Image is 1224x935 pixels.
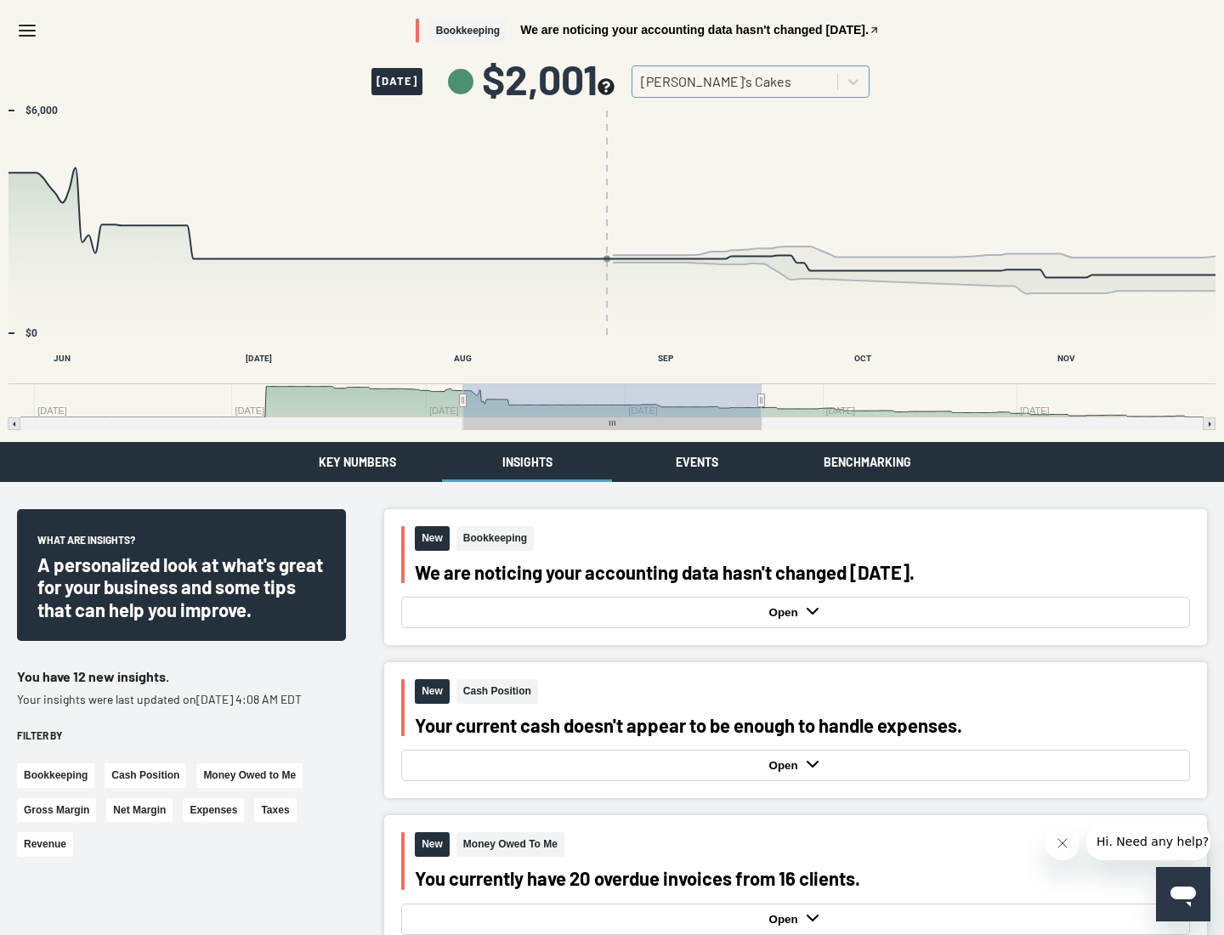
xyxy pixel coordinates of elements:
[17,668,169,684] span: You have 12 new insights.
[17,763,94,788] button: Bookkeeping
[272,442,442,482] button: Key Numbers
[17,728,346,743] div: Filter by
[371,68,422,95] span: [DATE]
[454,354,472,363] text: AUG
[17,798,96,823] button: Gross Margin
[183,798,244,823] button: Expenses
[415,867,1190,889] div: You currently have 20 overdue invoices from 16 clients.
[1045,826,1079,860] iframe: Close message
[415,679,450,704] span: New
[17,20,37,41] svg: Menu
[54,354,71,363] text: JUN
[25,327,37,339] text: $0
[1057,354,1075,363] text: NOV
[254,798,296,823] button: Taxes
[106,798,173,823] button: Net Margin
[415,561,1190,583] div: We are noticing your accounting data hasn't changed [DATE].
[415,714,1190,736] div: Your current cash doesn't appear to be enough to handle expenses.
[1086,823,1210,860] iframe: Message from company
[658,354,674,363] text: SEP
[384,662,1207,798] button: NewCash PositionYour current cash doesn't appear to be enough to handle expenses.Open
[416,19,880,43] button: BookkeepingWe are noticing your accounting data hasn't changed [DATE].
[769,759,802,772] strong: Open
[384,509,1207,645] button: NewBookkeepingWe are noticing your accounting data hasn't changed [DATE].Open
[854,354,871,363] text: OCT
[1156,867,1210,921] iframe: Button to launch messaging window
[482,59,615,99] span: $2,001
[769,606,802,619] strong: Open
[598,78,615,98] button: see more about your cashflow projection
[415,832,450,857] span: New
[456,679,538,704] span: Cash Position
[196,763,303,788] button: Money Owed to Me
[612,442,782,482] button: Events
[520,24,869,36] span: We are noticing your accounting data hasn't changed [DATE].
[25,105,58,116] text: $6,000
[415,526,450,551] span: New
[37,553,326,620] div: A personalized look at what's great for your business and some tips that can help you improve.
[456,526,534,551] span: Bookkeeping
[17,832,73,857] button: Revenue
[442,442,612,482] button: Insights
[105,763,186,788] button: Cash Position
[246,354,272,363] text: [DATE]
[782,442,952,482] button: Benchmarking
[456,832,564,857] span: Money Owed To Me
[429,19,507,43] span: Bookkeeping
[37,533,135,553] span: What are insights?
[769,913,802,926] strong: Open
[17,691,346,708] p: Your insights were last updated on [DATE] 4:08 AM EDT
